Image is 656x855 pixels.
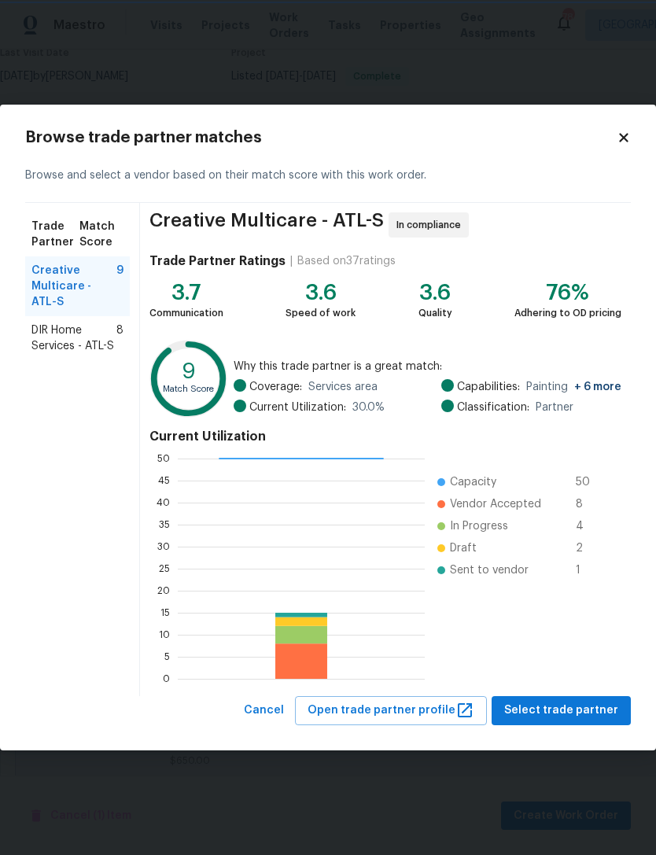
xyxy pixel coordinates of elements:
[576,540,601,556] span: 2
[234,359,621,374] span: Why this trade partner is a great match:
[79,219,123,250] span: Match Score
[450,474,496,490] span: Capacity
[295,696,487,725] button: Open trade partner profile
[286,285,356,300] div: 3.6
[25,149,631,203] div: Browse and select a vendor based on their match score with this work order.
[457,379,520,395] span: Capabilities:
[526,379,621,395] span: Painting
[182,362,195,383] text: 9
[286,253,297,269] div: |
[159,520,170,529] text: 35
[308,379,378,395] span: Services area
[504,701,618,720] span: Select trade partner
[249,379,302,395] span: Coverage:
[396,217,467,233] span: In compliance
[31,263,116,310] span: Creative Multicare - ATL-S
[418,285,452,300] div: 3.6
[457,400,529,415] span: Classification:
[25,130,617,146] h2: Browse trade partner matches
[492,696,631,725] button: Select trade partner
[576,474,601,490] span: 50
[576,562,601,578] span: 1
[159,564,170,573] text: 25
[576,496,601,512] span: 8
[149,429,621,444] h4: Current Utilization
[450,518,508,534] span: In Progress
[450,496,541,512] span: Vendor Accepted
[159,630,170,639] text: 10
[149,253,286,269] h4: Trade Partner Ratings
[116,322,123,354] span: 8
[297,253,396,269] div: Based on 37 ratings
[149,212,384,238] span: Creative Multicare - ATL-S
[352,400,385,415] span: 30.0 %
[418,305,452,321] div: Quality
[157,454,170,463] text: 50
[164,652,170,662] text: 5
[450,562,529,578] span: Sent to vendor
[31,219,79,250] span: Trade Partner
[244,701,284,720] span: Cancel
[149,285,223,300] div: 3.7
[157,586,170,595] text: 20
[450,540,477,556] span: Draft
[514,305,621,321] div: Adhering to OD pricing
[308,701,474,720] span: Open trade partner profile
[249,400,346,415] span: Current Utilization:
[157,498,170,507] text: 40
[116,263,123,310] span: 9
[286,305,356,321] div: Speed of work
[157,542,170,551] text: 30
[163,385,214,393] text: Match Score
[574,381,621,392] span: + 6 more
[576,518,601,534] span: 4
[149,305,223,321] div: Communication
[158,476,170,485] text: 45
[160,608,170,617] text: 15
[514,285,621,300] div: 76%
[238,696,290,725] button: Cancel
[536,400,573,415] span: Partner
[31,322,116,354] span: DIR Home Services - ATL-S
[163,674,170,684] text: 0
